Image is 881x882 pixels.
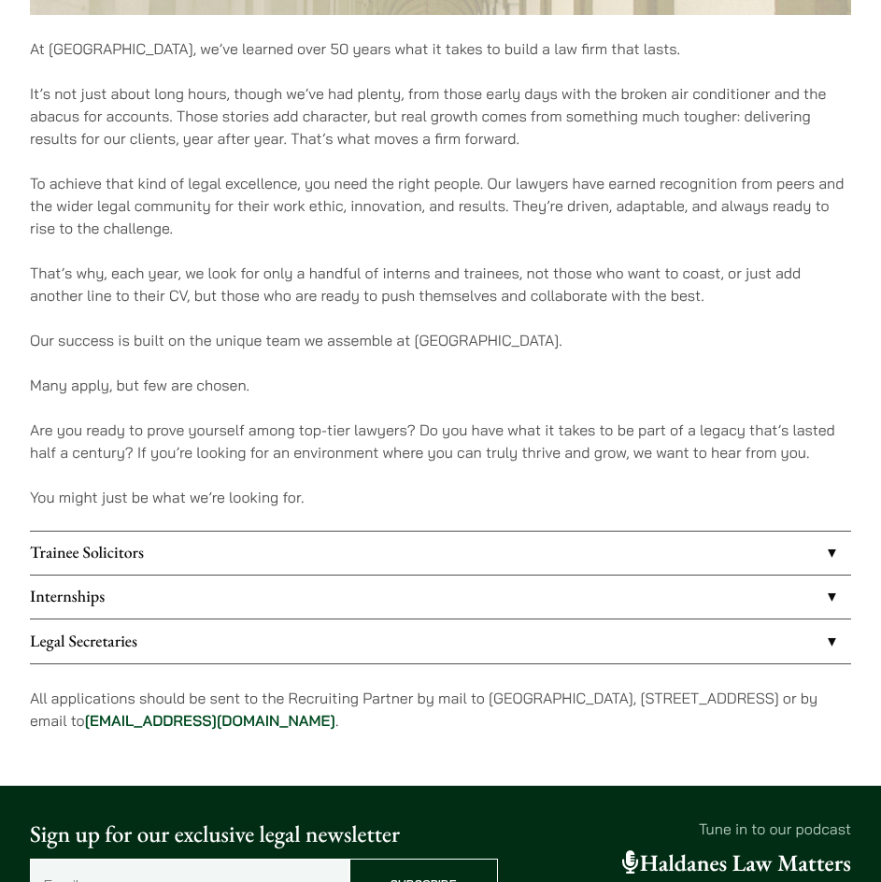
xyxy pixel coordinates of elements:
p: To achieve that kind of legal excellence, you need the right people. Our lawyers have earned reco... [30,172,851,239]
p: Our success is built on the unique team we assemble at [GEOGRAPHIC_DATA]. [30,329,851,351]
a: Haldanes Law Matters [622,848,851,878]
p: You might just be what we’re looking for. [30,486,851,508]
p: Sign up for our exclusive legal newsletter [30,818,498,852]
p: Are you ready to prove yourself among top-tier lawyers? Do you have what it takes to be part of a... [30,419,851,463]
p: All applications should be sent to the Recruiting Partner by mail to [GEOGRAPHIC_DATA], [STREET_A... [30,687,851,732]
a: Legal Secretaries [30,619,851,662]
p: Tune in to our podcast [524,818,851,840]
a: [EMAIL_ADDRESS][DOMAIN_NAME] [85,711,335,730]
p: Many apply, but few are chosen. [30,374,851,396]
p: That’s why, each year, we look for only a handful of interns and trainees, not those who want to ... [30,262,851,306]
a: Trainee Solicitors [30,532,851,575]
p: It’s not just about long hours, though we’ve had plenty, from those early days with the broken ai... [30,82,851,149]
p: At [GEOGRAPHIC_DATA], we’ve learned over 50 years what it takes to build a law firm that lasts. [30,37,851,60]
a: Internships [30,576,851,619]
